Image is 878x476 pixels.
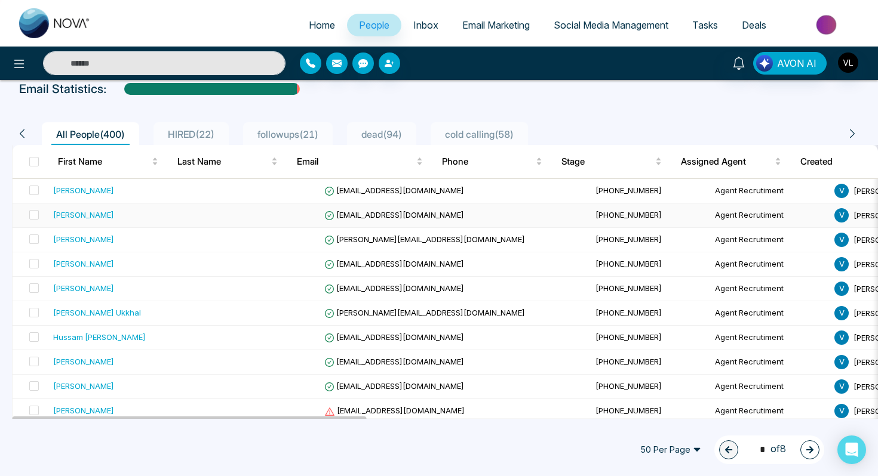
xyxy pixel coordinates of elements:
div: [PERSON_NAME] [53,209,114,221]
td: Agent Recrutiment [710,252,830,277]
th: First Name [48,145,168,178]
span: Tasks [692,19,718,31]
th: Last Name [168,145,287,178]
div: [PERSON_NAME] [53,380,114,392]
img: Lead Flow [756,55,773,72]
span: V [834,330,849,345]
a: Social Media Management [542,14,680,36]
span: [PHONE_NUMBER] [595,234,662,244]
th: Stage [552,145,671,178]
span: [PERSON_NAME][EMAIL_ADDRESS][DOMAIN_NAME] [324,234,525,244]
a: People [347,14,401,36]
span: [PHONE_NUMBER] [595,308,662,317]
span: HIRED ( 22 ) [163,128,219,140]
div: Open Intercom Messenger [837,435,866,464]
th: Assigned Agent [671,145,791,178]
td: Agent Recrutiment [710,228,830,252]
span: followups ( 21 ) [253,128,323,140]
div: Hussam [PERSON_NAME] [53,331,146,343]
span: Inbox [413,19,438,31]
span: V [834,379,849,394]
span: V [834,233,849,247]
span: [PHONE_NUMBER] [595,259,662,268]
span: Deals [742,19,766,31]
div: [PERSON_NAME] [53,258,114,270]
span: [EMAIL_ADDRESS][DOMAIN_NAME] [324,210,464,220]
th: Email [287,145,432,178]
div: [PERSON_NAME] [53,356,114,367]
span: [EMAIL_ADDRESS][DOMAIN_NAME] [324,259,464,268]
span: cold calling ( 58 ) [440,128,518,140]
span: [PHONE_NUMBER] [595,406,662,415]
a: Home [297,14,347,36]
span: All People ( 400 ) [51,128,130,140]
img: Nova CRM Logo [19,8,91,38]
div: [PERSON_NAME] [53,404,114,416]
td: Agent Recrutiment [710,301,830,326]
span: Social Media Management [554,19,668,31]
span: [EMAIL_ADDRESS][DOMAIN_NAME] [324,406,465,415]
span: V [834,355,849,369]
span: of 8 [753,441,786,458]
div: [PERSON_NAME] Ukkhal [53,307,141,319]
a: Email Marketing [450,14,542,36]
span: dead ( 94 ) [357,128,407,140]
span: V [834,282,849,296]
div: [PERSON_NAME] [53,233,114,245]
span: [PERSON_NAME][EMAIL_ADDRESS][DOMAIN_NAME] [324,308,525,317]
span: Stage [561,154,653,169]
p: Email Statistics: [19,80,106,98]
td: Agent Recrutiment [710,326,830,350]
button: AVON AI [753,52,827,75]
span: [PHONE_NUMBER] [595,332,662,342]
span: People [359,19,389,31]
span: V [834,404,849,418]
span: [PHONE_NUMBER] [595,381,662,391]
span: Home [309,19,335,31]
a: Inbox [401,14,450,36]
a: Tasks [680,14,730,36]
a: Deals [730,14,778,36]
span: [EMAIL_ADDRESS][DOMAIN_NAME] [324,381,464,391]
span: [EMAIL_ADDRESS][DOMAIN_NAME] [324,283,464,293]
span: [PHONE_NUMBER] [595,210,662,220]
td: Agent Recrutiment [710,179,830,203]
td: Agent Recrutiment [710,350,830,375]
img: User Avatar [838,52,858,73]
td: Agent Recrutiment [710,277,830,301]
td: Agent Recrutiment [710,375,830,399]
span: Email [297,154,414,169]
img: Market-place.gif [784,11,871,38]
span: [EMAIL_ADDRESS][DOMAIN_NAME] [324,332,464,342]
span: 50 Per Page [632,440,710,459]
th: Phone [432,145,552,178]
div: [PERSON_NAME] [53,184,114,196]
span: First Name [58,154,149,169]
span: Last Name [177,154,269,169]
span: V [834,184,849,198]
span: V [834,306,849,320]
span: [EMAIL_ADDRESS][DOMAIN_NAME] [324,357,464,366]
span: V [834,257,849,271]
span: AVON AI [777,56,816,70]
span: Phone [442,154,533,169]
div: [PERSON_NAME] [53,282,114,294]
td: Agent Recrutiment [710,203,830,228]
span: Email Marketing [462,19,530,31]
span: V [834,208,849,222]
span: [PHONE_NUMBER] [595,357,662,366]
span: [PHONE_NUMBER] [595,186,662,195]
td: Agent Recrutiment [710,399,830,424]
span: Assigned Agent [681,154,772,169]
span: [EMAIL_ADDRESS][DOMAIN_NAME] [324,186,464,195]
span: [PHONE_NUMBER] [595,283,662,293]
